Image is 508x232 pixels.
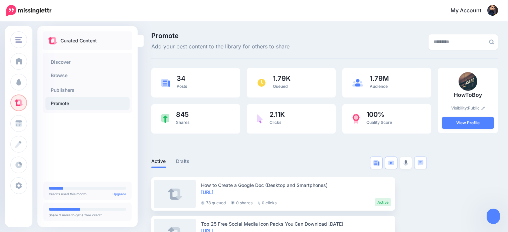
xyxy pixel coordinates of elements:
span: 34 [177,75,187,82]
a: Drafts [176,157,190,165]
span: 845 [176,111,189,118]
img: Missinglettr [6,5,51,16]
img: E79QJFDZSDFOS6II9M8TC5ZOCPIECS8G_thumb.jpg [459,72,477,91]
span: Quality Score [366,120,392,125]
li: 78 queued [201,198,226,206]
img: chat-square-blue.png [417,160,424,166]
img: clock-grey-darker.png [201,201,204,205]
img: article-blue.png [373,160,379,166]
img: pointer-grey.png [258,201,260,205]
a: Promote [45,97,130,110]
div: How to Create a Google Doc (Desktop and Smartphones) [201,182,391,189]
a: Browse [45,69,130,82]
span: Clicks [270,120,281,125]
a: Public [468,105,485,110]
img: search-grey-6.png [489,39,494,44]
a: Active [151,157,166,165]
img: users-blue.png [352,79,363,87]
span: Promote [151,32,290,39]
li: 0 shares [231,198,252,206]
img: pencil.png [481,106,485,110]
img: microphone-grey.png [403,160,408,166]
span: Posts [177,84,187,89]
img: prize-red.png [352,114,360,124]
a: Publishers [45,83,130,97]
p: HowToBoy [442,91,494,99]
img: article-blue.png [161,79,170,86]
img: curate.png [48,37,57,44]
img: menu.png [15,37,22,43]
span: 100% [366,111,392,118]
img: video-blue.png [388,161,394,165]
span: 1.79K [273,75,291,82]
img: clock.png [257,78,266,87]
li: Active [375,198,391,206]
span: Queued [273,84,288,89]
span: Audience [370,84,388,89]
img: pointer-purple.png [257,114,263,124]
a: My Account [444,3,498,19]
span: 2.11K [270,111,285,118]
span: Shares [176,120,189,125]
img: share-green.png [161,114,169,123]
a: View Profile [442,117,494,129]
p: Curated Content [60,37,97,45]
span: 1.79M [370,75,389,82]
p: Visibility: [442,105,494,111]
a: [URL] [201,189,213,195]
a: Discover [45,55,130,69]
div: Top 25 Free Social Media Icon Packs You Can Download [DATE] [201,220,391,227]
img: share-grey.png [231,201,234,205]
li: 0 clicks [258,198,277,206]
span: Add your best content to the library for others to share [151,42,290,51]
